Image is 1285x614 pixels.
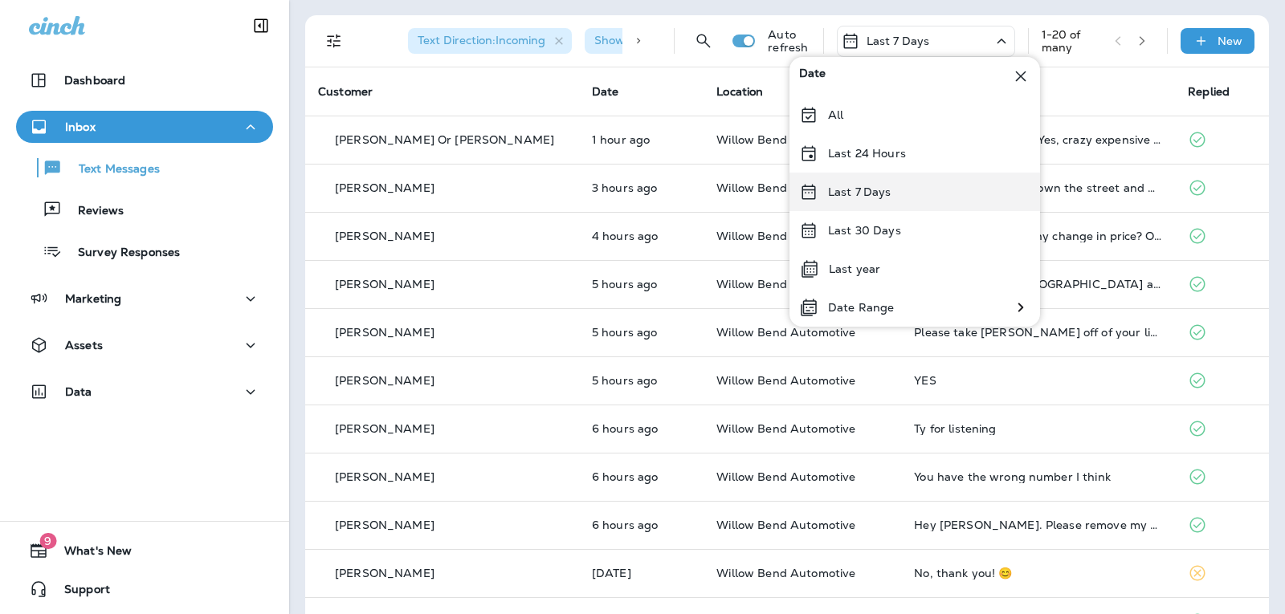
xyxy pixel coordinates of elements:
p: Last year [829,262,880,275]
button: Inbox [16,111,273,143]
span: Date [799,67,826,86]
p: Aug 12, 2025 11:25 AM [592,278,691,291]
p: Aug 12, 2025 12:25 PM [592,230,691,242]
p: [PERSON_NAME] [335,374,434,387]
p: Last 7 Days [828,185,891,198]
span: Willow Bend Automotive [716,470,855,484]
div: Ty for listening [914,422,1162,435]
p: Inbox [65,120,96,133]
button: Collapse Sidebar [239,10,284,42]
button: Marketing [16,283,273,315]
p: Assets [65,339,103,352]
button: Survey Responses [16,234,273,268]
p: [PERSON_NAME] [335,422,434,435]
p: Aug 12, 2025 11:25 AM [592,326,691,339]
button: Text Messages [16,151,273,185]
span: Willow Bend Automotive [716,181,855,195]
div: No, thank you! 😊 [914,567,1162,579]
span: Customer [318,84,373,99]
div: Show Start/Stop/Unsubscribe:true [585,28,814,54]
p: Survey Responses [62,246,180,261]
span: Date [592,84,619,99]
p: Aug 12, 2025 11:22 AM [592,374,691,387]
span: Willow Bend Automotive [716,325,855,340]
span: Willow Bend Automotive [716,566,855,580]
p: [PERSON_NAME] [335,518,434,531]
p: Aug 11, 2025 03:15 PM [592,567,691,579]
button: Assets [16,329,273,361]
p: [PERSON_NAME] [335,567,434,579]
p: All [828,108,843,121]
p: Reviews [62,204,124,219]
p: Aug 12, 2025 03:19 PM [592,133,691,146]
p: Marketing [65,292,121,305]
div: Text Direction:Incoming [408,28,572,54]
div: 1 - 20 of many [1042,28,1102,54]
div: Hey Cheri. Please remove my number from your list of people to contact. Thank you. [914,518,1162,531]
div: Please take Marc off of your list. He has passed away. We will be selling the Honda Accord. [914,326,1162,339]
button: Support [16,573,273,605]
p: Last 30 Days [828,224,901,237]
button: Reviews [16,193,273,226]
p: Data [65,385,92,398]
span: Willow Bend Automotive [716,277,855,291]
span: Support [48,583,110,602]
p: Last 7 Days [867,35,930,47]
span: Willow Bend Automotive [716,421,855,436]
p: [PERSON_NAME] [335,278,434,291]
p: Last 24 Hours [828,147,906,160]
span: Willow Bend Automotive [716,229,855,243]
p: Text Messages [63,162,160,177]
span: Location [716,84,763,99]
div: YES [914,374,1162,387]
span: Willow Bend Automotive [716,373,855,388]
span: Show Start/Stop/Unsubscribe : true [594,33,788,47]
span: What's New [48,544,132,563]
p: Aug 12, 2025 10:24 AM [592,518,691,531]
button: Search Messages [687,25,720,57]
p: [PERSON_NAME] [335,230,434,242]
button: Filters [318,25,350,57]
button: Data [16,376,273,408]
div: You have the wrong number I think [914,470,1162,483]
p: Aug 12, 2025 10:52 AM [592,422,691,435]
p: Aug 12, 2025 01:44 PM [592,181,691,194]
p: [PERSON_NAME] [335,326,434,339]
p: [PERSON_NAME] Or [PERSON_NAME] [335,133,554,146]
p: [PERSON_NAME] [335,470,434,483]
span: Replied [1188,84,1230,99]
p: Dashboard [64,74,125,87]
button: 9What's New [16,535,273,567]
span: Willow Bend Automotive [716,132,855,147]
p: Date Range [828,301,894,314]
button: Dashboard [16,64,273,96]
span: Text Direction : Incoming [418,33,545,47]
p: Auto refresh [768,28,810,54]
span: Willow Bend Automotive [716,518,855,532]
span: 9 [39,533,56,549]
p: Aug 12, 2025 10:42 AM [592,470,691,483]
p: New [1218,35,1242,47]
p: [PERSON_NAME] [335,181,434,194]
